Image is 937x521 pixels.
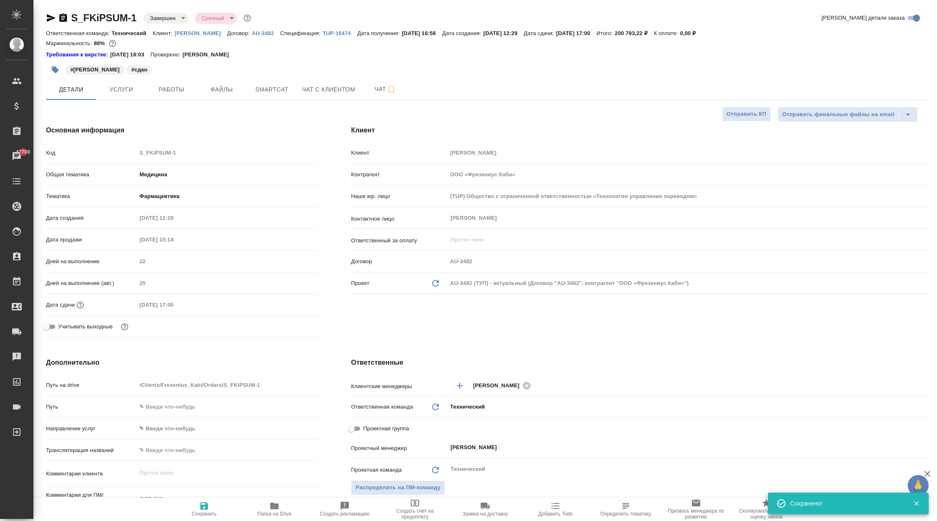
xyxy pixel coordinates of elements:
button: Добавить Todo [520,498,591,521]
p: К оплате: [654,30,680,36]
span: Отправить финальные файлы на email [782,110,894,119]
input: Пустое поле [447,255,928,267]
button: Отправить КП [722,107,771,122]
h4: Ответственные [351,358,928,368]
span: Услуги [101,84,141,95]
p: Дата сдачи [46,301,75,309]
button: Если добавить услуги и заполнить их объемом, то дата рассчитается автоматически [75,300,86,310]
span: сдан [125,66,153,73]
input: Пустое поле [136,212,210,224]
p: Клиентские менеджеры [351,382,447,391]
a: S_FKiPSUM-1 [71,12,137,23]
p: Наше юр. лицо [351,192,447,201]
div: Сохранено! [790,499,901,508]
p: 88% [94,40,107,46]
p: Проектный менеджер [351,444,447,452]
p: Проектная команда [351,466,402,474]
span: Отправить КП [727,109,766,119]
p: Клиент [351,149,447,157]
div: [PERSON_NAME] [473,380,533,391]
p: [DATE] 17:00 [556,30,597,36]
a: [PERSON_NAME] [174,29,227,36]
input: Пустое поле [136,147,317,159]
div: Завершен [143,13,188,24]
p: Договор: [227,30,252,36]
p: Дней на выполнение (авт.) [46,279,136,287]
h4: Дополнительно [46,358,317,368]
p: Дата создания: [442,30,483,36]
span: Призвать менеджера по развитию [666,508,726,520]
p: Путь [46,403,136,411]
p: Проверено: [151,51,183,59]
button: Доп статусы указывают на важность/срочность заказа [242,13,253,23]
p: Код [46,149,136,157]
p: #[PERSON_NAME] [70,66,120,74]
p: Клиент: [153,30,174,36]
p: Спецификация: [280,30,323,36]
span: [PERSON_NAME] [473,381,525,390]
span: Чат с клиентом [302,84,355,95]
p: Дата продажи [46,236,136,244]
p: #сдан [131,66,147,74]
div: ✎ Введи что-нибудь [136,422,317,436]
span: В заказе уже есть ответственный ПМ или ПМ группа [351,480,445,495]
span: 🙏 [911,477,925,494]
svg: Подписаться [386,84,396,94]
p: Тематика [46,192,136,201]
p: AU-3482 [252,30,280,36]
button: Скопировать ссылку на оценку заказа [731,498,801,521]
input: Пустое поле [136,234,210,246]
button: Добавить менеджера [450,376,470,396]
span: Smartcat [252,84,292,95]
button: Open [923,447,925,448]
p: Договор [351,257,447,266]
h4: Основная информация [46,125,317,135]
span: Заявка на доставку [463,511,508,517]
span: Определить тематику [600,511,651,517]
button: Создать счет на предоплату [380,498,450,521]
p: Ответственная команда: [46,30,112,36]
p: Дней на выполнение [46,257,136,266]
p: TUP-16474 [323,30,357,36]
textarea: англ-рус [136,491,317,506]
p: Дата получения: [357,30,402,36]
div: Технический [447,400,928,414]
p: 0,00 ₽ [680,30,702,36]
p: [DATE] 16:56 [402,30,442,36]
p: Дата сдачи: [524,30,556,36]
div: AU-3482 (ТУП) - актуальный (Договор "AU-3482", контрагент "ООО «Фрезениус Каби»") [447,276,928,290]
p: Контрагент [351,170,447,179]
a: 47700 [2,146,31,167]
p: Технический [112,30,153,36]
input: Пустое поле [447,190,928,202]
p: Общая тематика [46,170,136,179]
h4: Клиент [351,125,928,135]
span: [PERSON_NAME] детали заказа [822,14,905,22]
input: Пустое поле [136,299,210,311]
span: МВ Петрова Валерия [64,66,125,73]
a: Требования к верстке: [46,51,110,59]
div: Нажми, чтобы открыть папку с инструкцией [46,51,110,59]
p: Контактное лицо [351,215,447,223]
p: Ответственный за оплату [351,236,447,245]
input: ✎ Введи что-нибудь [136,401,317,413]
span: Добавить Todo [538,511,573,517]
div: Медицина [136,168,317,182]
input: Пустое поле [136,379,317,391]
p: [PERSON_NAME] [174,30,227,36]
input: ✎ Введи что-нибудь [136,444,317,456]
button: Папка на Drive [239,498,310,521]
p: Дата создания [46,214,136,222]
button: Сохранить [169,498,239,521]
button: 19474.76 RUB; [107,38,118,49]
span: Сохранить [192,511,217,517]
p: Итого: [597,30,614,36]
button: Срочный [199,15,227,22]
button: Выбери, если сб и вс нужно считать рабочими днями для выполнения заказа. [119,321,130,332]
span: Чат [365,84,405,94]
span: Создать рекламацию [320,511,370,517]
button: 🙏 [908,475,929,496]
div: Завершен [195,13,237,24]
input: Пустое поле [447,168,928,180]
button: Призвать менеджера по развитию [661,498,731,521]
